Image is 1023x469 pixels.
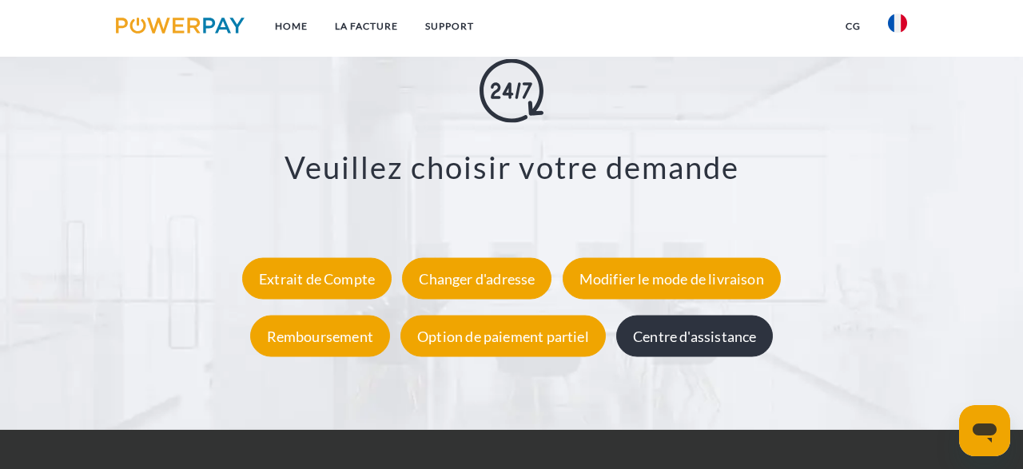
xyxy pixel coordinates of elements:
a: Changer d'adresse [398,270,555,288]
div: Modifier le mode de livraison [563,258,781,300]
div: Remboursement [250,316,390,357]
div: Changer d'adresse [402,258,551,300]
a: LA FACTURE [321,12,412,41]
iframe: Bouton de lancement de la fenêtre de messagerie [959,405,1010,456]
a: Support [412,12,488,41]
img: online-shopping.svg [480,59,543,123]
a: Centre d'assistance [612,328,777,345]
div: Option de paiement partiel [400,316,606,357]
div: Centre d'assistance [616,316,773,357]
a: CG [832,12,874,41]
a: Option de paiement partiel [396,328,610,345]
img: fr [888,14,907,33]
a: Extrait de Compte [238,270,396,288]
div: Extrait de Compte [242,258,392,300]
a: Home [261,12,321,41]
img: logo-powerpay.svg [116,18,245,34]
h3: Veuillez choisir votre demande [71,149,952,187]
a: Remboursement [246,328,394,345]
a: Modifier le mode de livraison [559,270,785,288]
